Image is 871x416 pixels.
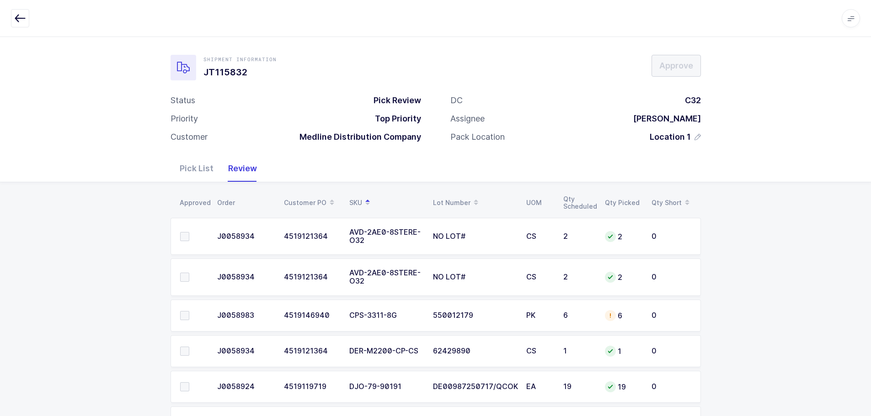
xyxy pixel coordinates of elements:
[203,56,277,63] div: Shipment Information
[563,195,594,210] div: Qty Scheduled
[171,132,208,142] div: Customer
[526,311,552,320] div: PK
[217,273,273,281] div: J0058934
[652,347,691,355] div: 0
[652,55,701,77] button: Approve
[526,232,552,241] div: CS
[349,195,422,211] div: SKU
[605,310,641,321] div: 6
[563,383,594,391] div: 19
[368,113,421,124] div: Top Priority
[433,195,515,211] div: Lot Number
[284,347,338,355] div: 4519121364
[563,311,594,320] div: 6
[659,60,693,71] span: Approve
[563,347,594,355] div: 1
[292,132,421,142] div: Medline Distribution Company
[652,311,691,320] div: 0
[433,311,515,320] div: 550012179
[605,231,641,242] div: 2
[450,113,485,124] div: Assignee
[349,383,422,391] div: DJO-79-90191
[652,195,695,211] div: Qty Short
[433,273,515,281] div: NO LOT#
[349,311,422,320] div: CPS-3311-8G
[217,232,273,241] div: J0058934
[563,273,594,281] div: 2
[284,232,338,241] div: 4519121364
[180,199,206,206] div: Approved
[217,347,273,355] div: J0058934
[650,132,701,142] button: Location 1
[221,155,264,182] div: Review
[450,132,505,142] div: Pack Location
[349,228,422,245] div: AVD-2AE0-8STERE-O32
[563,232,594,241] div: 2
[526,199,552,206] div: UOM
[217,383,273,391] div: J0058924
[171,95,195,106] div: Status
[349,269,422,285] div: AVD-2AE0-8STERE-O32
[284,195,338,211] div: Customer PO
[605,346,641,357] div: 1
[450,95,463,106] div: DC
[652,232,691,241] div: 0
[605,199,641,206] div: Qty Picked
[652,273,691,281] div: 0
[433,383,515,391] div: DE00987250717/QCOK
[284,273,338,281] div: 4519121364
[605,381,641,392] div: 19
[685,95,701,105] span: C32
[171,113,198,124] div: Priority
[433,232,515,241] div: NO LOT#
[217,199,273,206] div: Order
[652,383,691,391] div: 0
[650,132,691,142] span: Location 1
[284,311,338,320] div: 4519146940
[217,311,273,320] div: J0058983
[526,347,552,355] div: CS
[626,113,701,124] div: [PERSON_NAME]
[526,383,552,391] div: EA
[433,347,515,355] div: 62429890
[605,272,641,283] div: 2
[526,273,552,281] div: CS
[172,155,221,182] div: Pick List
[203,65,277,79] h1: JT115832
[284,383,338,391] div: 4519119719
[349,347,422,355] div: DER-M2200-CP-CS
[366,95,421,106] div: Pick Review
